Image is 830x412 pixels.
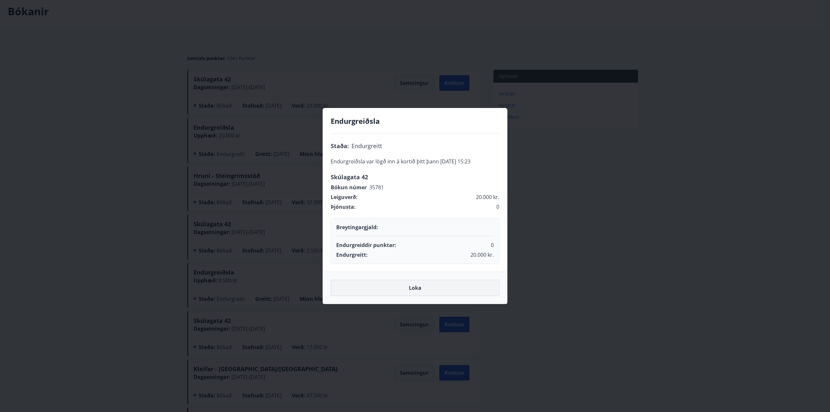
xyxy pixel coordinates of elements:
[369,184,384,191] span: 35781
[331,280,499,296] button: Loka
[331,158,499,165] p: Endurgreiðsla var lögð inn á kortið þitt þann [DATE] 15:23
[331,173,499,181] p: Skúlagata 42
[470,251,494,258] span: 20.000 kr.
[476,194,499,201] span: 20.000 kr.
[331,194,358,201] p: Leiguverð:
[496,203,499,210] span: 0
[331,203,356,210] p: Þjónusta :
[351,142,382,150] span: Endurgreitt
[336,241,396,249] p: Endurgreiddir punktar :
[491,241,494,249] span: 0
[331,142,349,150] p: Staða :
[336,251,368,258] p: Endurgreitt :
[331,184,367,191] p: Bókun númer
[336,224,378,231] p: Breytingargjald :
[331,116,499,126] h4: Endurgreiðsla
